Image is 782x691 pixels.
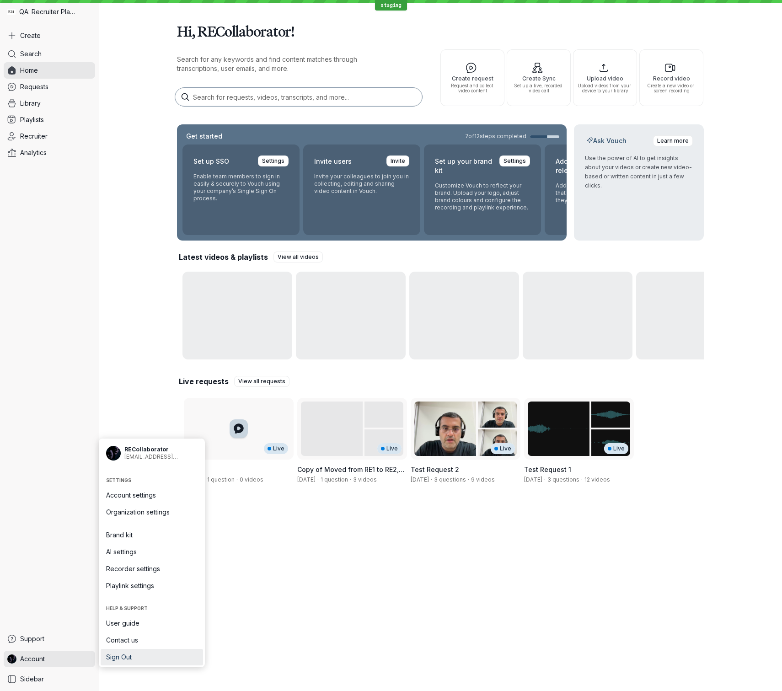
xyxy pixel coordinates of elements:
[643,75,699,81] span: Record video
[321,476,348,483] span: 1 question
[20,66,38,75] span: Home
[20,634,44,643] span: Support
[466,476,471,483] span: ·
[4,46,95,62] a: Search
[429,476,434,483] span: ·
[348,476,353,483] span: ·
[386,155,409,166] a: Invite
[411,466,459,473] span: Test Request 2
[585,154,693,190] p: Use the power of AI to get insights about your videos or create new video-based or written conten...
[20,675,44,684] span: Sidebar
[440,49,504,106] button: Create requestRequest and collect video content
[4,4,95,20] div: QA: Recruiter Playground
[411,476,429,483] span: Created by REAdmin
[20,132,48,141] span: Recruiter
[20,99,41,108] span: Library
[577,83,633,93] span: Upload videos from your device to your library
[297,476,316,483] span: Created by Shez Katrak
[20,654,45,664] span: Account
[4,128,95,145] a: Recruiter
[4,671,95,687] a: Sidebar
[235,476,240,483] span: ·
[106,530,198,540] span: Brand kit
[101,578,203,594] a: Playlink settings
[238,377,285,386] span: View all requests
[465,133,559,140] a: 7of12steps completed
[106,446,121,461] img: RECollaborator avatar
[101,615,203,632] a: User guide
[101,649,203,665] a: Sign Out
[524,476,542,483] span: Created by REAdmin
[445,83,500,93] span: Request and collect video content
[106,491,198,500] span: Account settings
[20,31,41,40] span: Create
[20,49,42,59] span: Search
[4,145,95,161] a: Analytics
[193,155,229,167] h2: Set up SSO
[643,83,699,93] span: Create a new video or screen recording
[4,62,95,79] a: Home
[273,252,323,262] a: View all videos
[657,136,689,145] span: Learn more
[106,564,198,573] span: Recorder settings
[4,631,95,647] a: Support
[124,453,198,461] span: [EMAIL_ADDRESS][DOMAIN_NAME]
[511,75,567,81] span: Create Sync
[179,252,268,262] h2: Latest videos & playlists
[573,49,637,106] button: Upload videoUpload videos from your device to your library
[584,476,610,483] span: 12 videos
[435,155,494,177] h2: Set up your brand kit
[106,653,198,662] span: Sign Out
[314,155,352,167] h2: Invite users
[297,466,405,482] span: Copy of Moved from RE1 to RE2, then Copied back to RE1
[179,376,229,386] h2: Live requests
[177,18,704,44] h1: Hi, RECollaborator!
[4,95,95,112] a: Library
[124,446,198,453] span: RECollaborator
[314,173,409,195] p: Invite your colleagues to join you in collecting, editing and sharing video content in Vouch.
[4,27,95,44] button: Create
[207,476,235,483] span: 1 question
[106,619,198,628] span: User guide
[106,605,198,611] span: Help & support
[507,49,571,106] button: Create SyncSet up a live, recorded video call
[177,55,396,73] p: Search for any keywords and find content matches through transcriptions, user emails, and more.
[585,136,628,145] h2: Ask Vouch
[262,156,284,166] span: Settings
[316,476,321,483] span: ·
[106,581,198,590] span: Playlink settings
[19,7,78,16] span: QA: Recruiter Playground
[542,476,547,483] span: ·
[106,547,198,557] span: AI settings
[106,636,198,645] span: Contact us
[278,252,319,262] span: View all videos
[391,156,405,166] span: Invite
[7,8,16,16] img: QA: Recruiter Playground avatar
[639,49,703,106] button: Record videoCreate a new video or screen recording
[511,83,567,93] span: Set up a live, recorded video call
[106,508,198,517] span: Organization settings
[445,75,500,81] span: Create request
[434,476,466,483] span: 3 questions
[577,75,633,81] span: Upload video
[101,561,203,577] a: Recorder settings
[175,88,422,106] input: Search for requests, videos, transcripts, and more...
[524,466,571,473] span: Test Request 1
[653,135,693,146] a: Learn more
[556,155,615,177] h2: Add your content release form
[101,527,203,543] a: Brand kit
[471,476,495,483] span: 9 videos
[503,156,526,166] span: Settings
[353,476,377,483] span: 3 videos
[234,376,289,387] a: View all requests
[297,465,407,474] h3: Copy of Moved from RE1 to RE2, then Copied back to RE1
[547,476,579,483] span: 3 questions
[435,182,530,211] p: Customize Vouch to reflect your brand. Upload your logo, adjust brand colours and configure the r...
[101,632,203,648] button: Contact us
[4,651,95,667] a: RECollaborator avatarAccount
[101,504,203,520] a: Organization settings
[4,79,95,95] a: Requests
[465,133,526,140] span: 7 of 12 steps completed
[7,654,16,664] img: RECollaborator avatar
[106,477,198,483] span: Settings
